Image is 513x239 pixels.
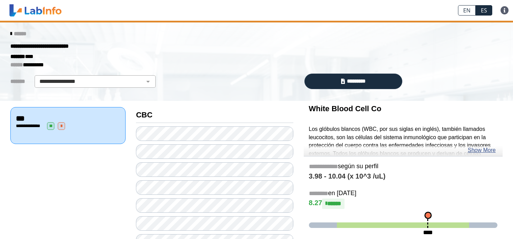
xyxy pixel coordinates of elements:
a: Show More [468,146,496,154]
h5: según su perfil [309,163,497,171]
a: ES [476,5,492,16]
h4: 3.98 - 10.04 (x 10^3 /uL) [309,172,497,181]
b: CBC [136,111,153,119]
h4: 8.27 [309,199,497,209]
b: White Blood Cell Co [309,104,382,113]
h5: en [DATE] [309,190,497,198]
p: Los glóbulos blancos (WBC, por sus siglas en inglés), también llamados leucocitos, son las célula... [309,125,497,224]
a: EN [458,5,476,16]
